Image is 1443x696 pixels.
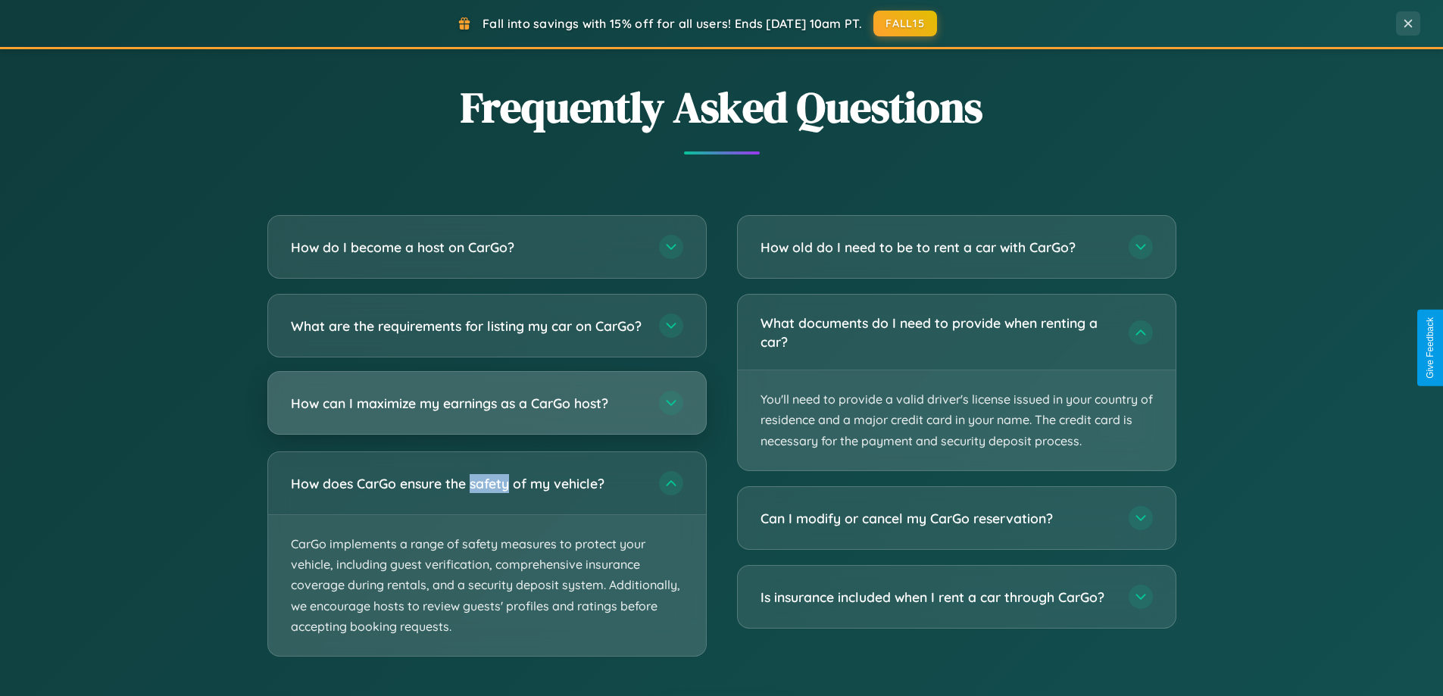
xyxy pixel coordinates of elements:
[268,515,706,656] p: CarGo implements a range of safety measures to protect your vehicle, including guest verification...
[267,78,1176,136] h2: Frequently Asked Questions
[738,370,1176,470] p: You'll need to provide a valid driver's license issued in your country of residence and a major c...
[761,314,1113,351] h3: What documents do I need to provide when renting a car?
[761,509,1113,528] h3: Can I modify or cancel my CarGo reservation?
[291,394,644,413] h3: How can I maximize my earnings as a CarGo host?
[291,238,644,257] h3: How do I become a host on CarGo?
[291,474,644,493] h3: How does CarGo ensure the safety of my vehicle?
[1425,317,1435,379] div: Give Feedback
[483,16,862,31] span: Fall into savings with 15% off for all users! Ends [DATE] 10am PT.
[291,317,644,336] h3: What are the requirements for listing my car on CarGo?
[873,11,937,36] button: FALL15
[761,588,1113,607] h3: Is insurance included when I rent a car through CarGo?
[761,238,1113,257] h3: How old do I need to be to rent a car with CarGo?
